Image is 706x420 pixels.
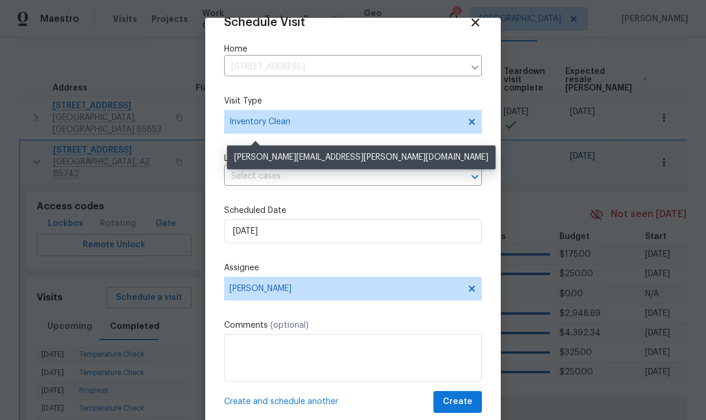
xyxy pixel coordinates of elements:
span: Close [469,16,482,29]
label: Home [224,43,482,55]
label: Visit Type [224,95,482,107]
button: Open [467,169,483,185]
span: [PERSON_NAME] [229,284,461,293]
button: Create [433,391,482,413]
input: Enter in an address [224,58,464,76]
label: Assignee [224,262,482,274]
span: Create and schedule another [224,396,338,408]
span: Linked Cases [224,153,275,164]
div: [PERSON_NAME][EMAIL_ADDRESS][PERSON_NAME][DOMAIN_NAME] [227,146,496,169]
input: M/D/YYYY [224,219,482,243]
span: Inventory Clean [229,116,459,128]
span: (optional) [270,321,309,329]
label: Comments [224,319,482,331]
span: Schedule Visit [224,17,305,28]
span: Create [443,395,472,409]
input: Select cases [224,167,449,186]
label: Scheduled Date [224,205,482,217]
